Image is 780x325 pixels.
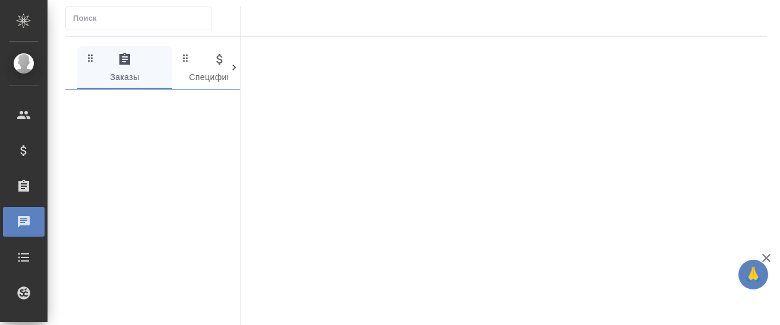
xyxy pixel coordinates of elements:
[179,52,260,85] span: Спецификации
[84,52,165,85] span: Заказы
[743,262,763,287] span: 🙏
[180,52,191,63] svg: Зажми и перетащи, чтобы поменять порядок вкладок
[85,52,96,63] svg: Зажми и перетащи, чтобы поменять порядок вкладок
[73,10,211,27] input: Поиск
[738,260,768,289] button: 🙏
